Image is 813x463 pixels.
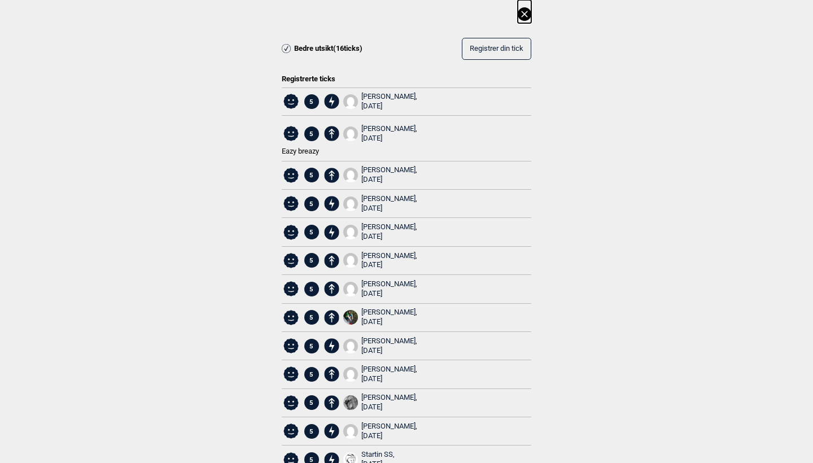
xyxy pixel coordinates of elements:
[343,310,358,325] img: Received 240719653869818
[343,94,358,109] img: User fallback1
[361,365,417,384] div: [PERSON_NAME],
[361,102,417,111] div: [DATE]
[304,225,319,239] span: 5
[294,44,362,54] span: Bedre utsikt ( 16 ticks)
[343,339,358,353] img: User fallback1
[343,422,418,441] a: User fallback1[PERSON_NAME], [DATE]
[361,134,417,143] div: [DATE]
[361,337,417,356] div: [PERSON_NAME],
[361,232,417,242] div: [DATE]
[361,317,417,327] div: [DATE]
[343,165,418,185] a: User fallback1[PERSON_NAME], [DATE]
[343,225,358,239] img: User fallback1
[361,308,417,327] div: [PERSON_NAME],
[343,251,418,270] a: User fallback1[PERSON_NAME], [DATE]
[361,393,417,412] div: [PERSON_NAME],
[343,279,418,299] a: User fallback1[PERSON_NAME], [DATE]
[361,222,417,242] div: [PERSON_NAME],
[361,374,417,384] div: [DATE]
[343,393,418,412] a: Profile[PERSON_NAME], [DATE]
[304,339,319,353] span: 5
[361,279,417,299] div: [PERSON_NAME],
[343,282,358,296] img: User fallback1
[343,395,358,410] img: Profile
[361,403,417,412] div: [DATE]
[343,367,358,382] img: User fallback1
[361,431,417,441] div: [DATE]
[304,367,319,382] span: 5
[304,424,319,439] span: 5
[304,395,319,410] span: 5
[343,337,418,356] a: User fallback1[PERSON_NAME], [DATE]
[361,92,417,111] div: [PERSON_NAME],
[304,253,319,268] span: 5
[343,124,418,143] a: User fallback1[PERSON_NAME], [DATE]
[343,253,358,268] img: User fallback1
[343,365,418,384] a: User fallback1[PERSON_NAME], [DATE]
[361,165,417,185] div: [PERSON_NAME],
[282,147,319,155] span: Eazy breazy
[304,196,319,211] span: 5
[361,422,417,441] div: [PERSON_NAME],
[343,308,418,327] a: Received 240719653869818[PERSON_NAME], [DATE]
[361,260,417,270] div: [DATE]
[304,282,319,296] span: 5
[361,194,417,213] div: [PERSON_NAME],
[361,346,417,356] div: [DATE]
[304,94,319,109] span: 5
[361,175,417,185] div: [DATE]
[361,204,417,213] div: [DATE]
[304,168,319,182] span: 5
[343,424,358,439] img: User fallback1
[361,124,417,143] div: [PERSON_NAME],
[343,92,418,111] a: User fallback1[PERSON_NAME], [DATE]
[343,168,358,182] img: User fallback1
[304,310,319,325] span: 5
[462,38,531,60] button: Registrer din tick
[343,222,418,242] a: User fallback1[PERSON_NAME], [DATE]
[343,196,358,211] img: User fallback1
[361,251,417,270] div: [PERSON_NAME],
[361,289,417,299] div: [DATE]
[343,126,358,141] img: User fallback1
[304,126,319,141] span: 5
[282,67,531,84] div: Registrerte ticks
[470,45,523,53] span: Registrer din tick
[343,194,418,213] a: User fallback1[PERSON_NAME], [DATE]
